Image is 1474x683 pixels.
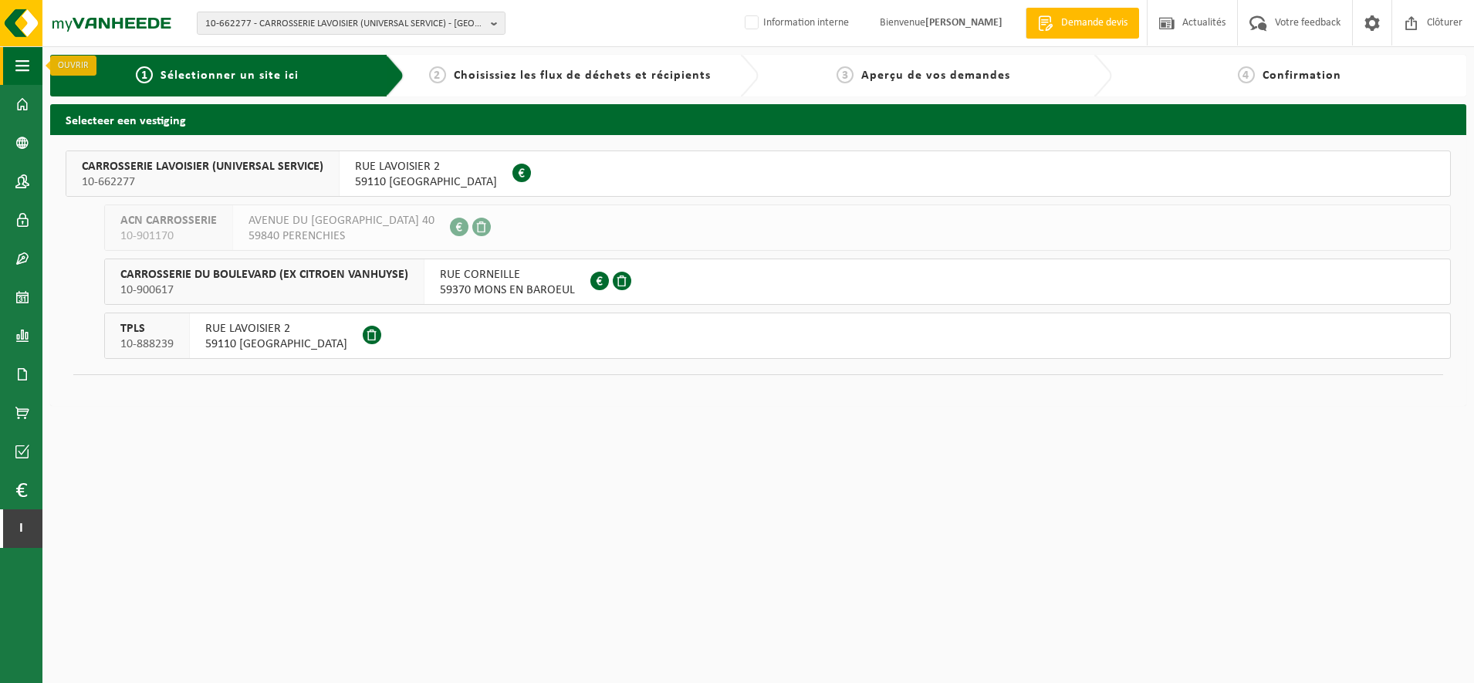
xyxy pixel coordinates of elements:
[205,321,347,336] span: RUE LAVOISIER 2
[742,12,849,35] label: Information interne
[66,150,1451,197] button: CARROSSERIE LAVOISIER (UNIVERSAL SERVICE) 10-662277 RUE LAVOISIER 259110 [GEOGRAPHIC_DATA]
[440,282,575,298] span: 59370 MONS EN BAROEUL
[15,509,27,548] span: I
[120,213,217,228] span: ACN CARROSSERIE
[120,282,408,298] span: 10-900617
[1263,69,1341,82] span: Confirmation
[120,267,408,282] span: CARROSSERIE DU BOULEVARD (EX CITROEN VANHUYSE)
[837,66,854,83] span: 3
[120,228,217,244] span: 10-901170
[82,159,323,174] span: CARROSSERIE LAVOISIER (UNIVERSAL SERVICE)
[355,159,497,174] span: RUE LAVOISIER 2
[248,228,434,244] span: 59840 PERENCHIES
[1026,8,1139,39] a: Demande devis
[197,12,505,35] button: 10-662277 - CARROSSERIE LAVOISIER (UNIVERSAL SERVICE) - [GEOGRAPHIC_DATA]
[440,267,575,282] span: RUE CORNEILLE
[861,69,1010,82] span: Aperçu de vos demandes
[429,66,446,83] span: 2
[205,336,347,352] span: 59110 [GEOGRAPHIC_DATA]
[82,174,323,190] span: 10-662277
[248,213,434,228] span: AVENUE DU [GEOGRAPHIC_DATA] 40
[1238,66,1255,83] span: 4
[136,66,153,83] span: 1
[120,321,174,336] span: TPLS
[925,17,1002,29] strong: [PERSON_NAME]
[50,104,1466,134] h2: Selecteer een vestiging
[1057,15,1131,31] span: Demande devis
[205,12,485,36] span: 10-662277 - CARROSSERIE LAVOISIER (UNIVERSAL SERVICE) - [GEOGRAPHIC_DATA]
[120,336,174,352] span: 10-888239
[355,174,497,190] span: 59110 [GEOGRAPHIC_DATA]
[104,313,1451,359] button: TPLS 10-888239 RUE LAVOISIER 259110 [GEOGRAPHIC_DATA]
[161,69,299,82] span: Sélectionner un site ici
[104,259,1451,305] button: CARROSSERIE DU BOULEVARD (EX CITROEN VANHUYSE) 10-900617 RUE CORNEILLE59370 MONS EN BAROEUL
[454,69,711,82] span: Choisissiez les flux de déchets et récipients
